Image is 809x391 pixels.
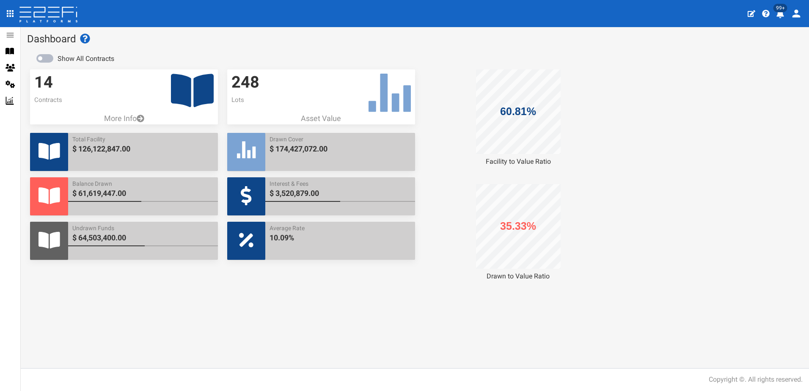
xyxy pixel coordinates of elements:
[27,33,803,44] h1: Dashboard
[58,54,114,64] label: Show All Contracts
[270,179,411,188] span: Interest & Fees
[72,179,214,188] span: Balance Drawn
[231,74,411,91] h3: 248
[72,188,214,199] span: $ 61,619,447.00
[34,74,214,91] h3: 14
[270,232,411,243] span: 10.09%
[30,113,218,124] a: More Info
[270,188,411,199] span: $ 3,520,879.00
[72,224,214,232] span: Undrawn Funds
[709,375,803,385] div: Copyright ©. All rights reserved.
[72,232,214,243] span: $ 64,503,400.00
[72,135,214,143] span: Total Facility
[231,96,411,105] p: Lots
[72,143,214,154] span: $ 126,122,847.00
[227,113,415,124] p: Asset Value
[270,135,411,143] span: Drawn Cover
[424,157,612,167] div: Facility to Value Ratio
[270,143,411,154] span: $ 174,427,072.00
[34,96,214,105] p: Contracts
[424,272,612,281] div: Drawn to Value Ratio
[270,224,411,232] span: Average Rate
